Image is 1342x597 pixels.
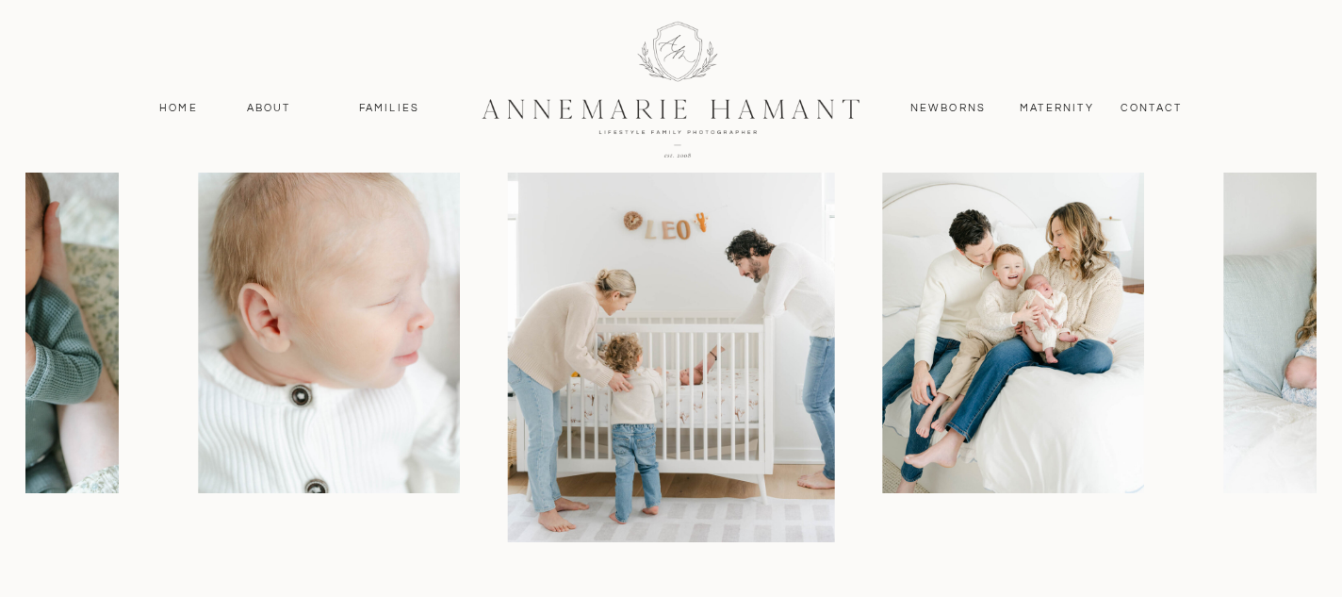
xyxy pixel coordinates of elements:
[241,100,296,117] a: About
[903,100,993,117] a: Newborns
[1020,100,1092,117] a: MAternity
[151,100,206,117] a: Home
[347,100,432,117] a: Families
[1110,100,1192,117] a: contact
